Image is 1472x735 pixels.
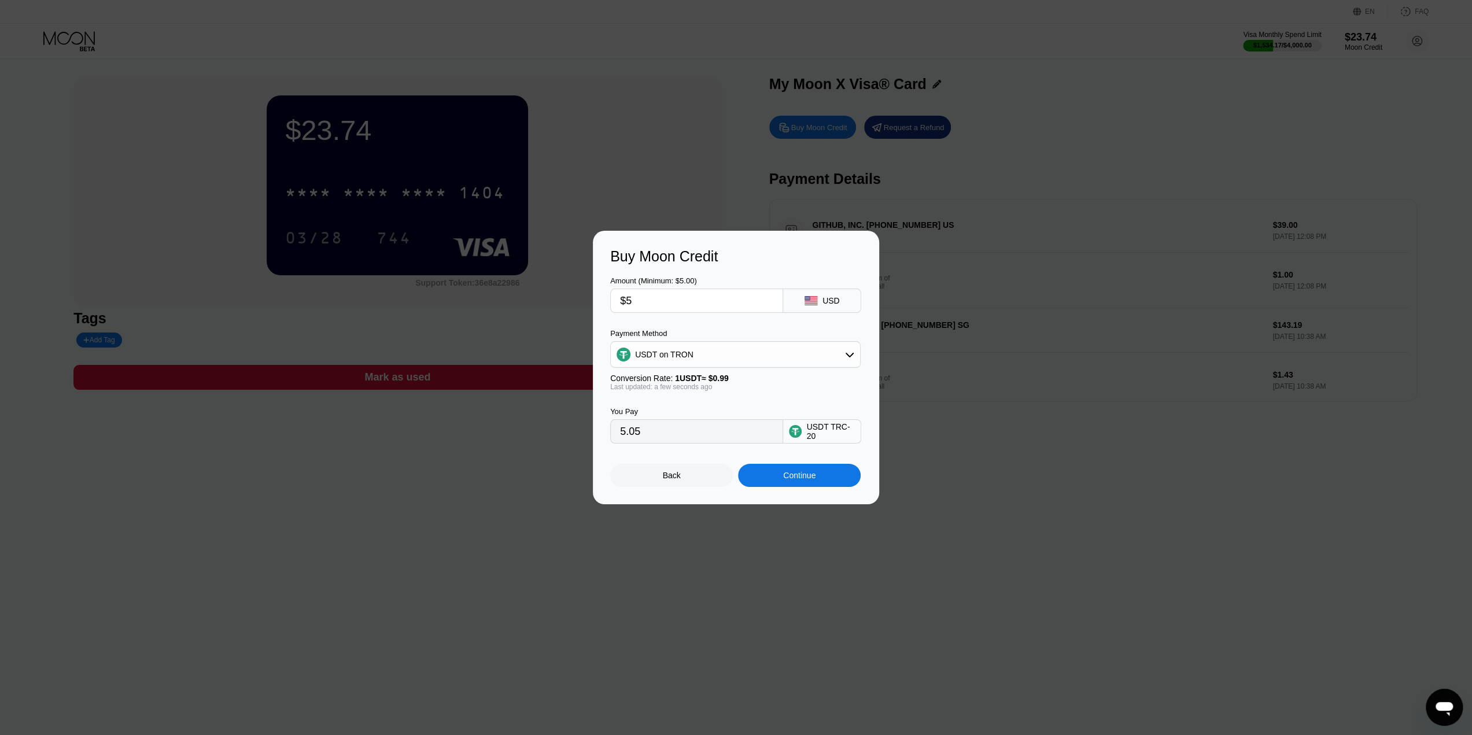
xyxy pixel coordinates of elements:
[610,407,783,416] div: You Pay
[1426,689,1463,726] iframe: Кнопка запуска окна обмена сообщениями
[783,471,816,480] div: Continue
[822,296,840,305] div: USD
[620,289,773,312] input: $0.00
[611,343,860,366] div: USDT on TRON
[610,374,861,383] div: Conversion Rate:
[610,276,783,285] div: Amount (Minimum: $5.00)
[738,464,861,487] div: Continue
[806,422,855,441] div: USDT TRC-20
[610,248,862,265] div: Buy Moon Credit
[663,471,681,480] div: Back
[610,329,861,338] div: Payment Method
[610,383,861,391] div: Last updated: a few seconds ago
[635,350,693,359] div: USDT on TRON
[610,464,733,487] div: Back
[675,374,729,383] span: 1 USDT ≈ $0.99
